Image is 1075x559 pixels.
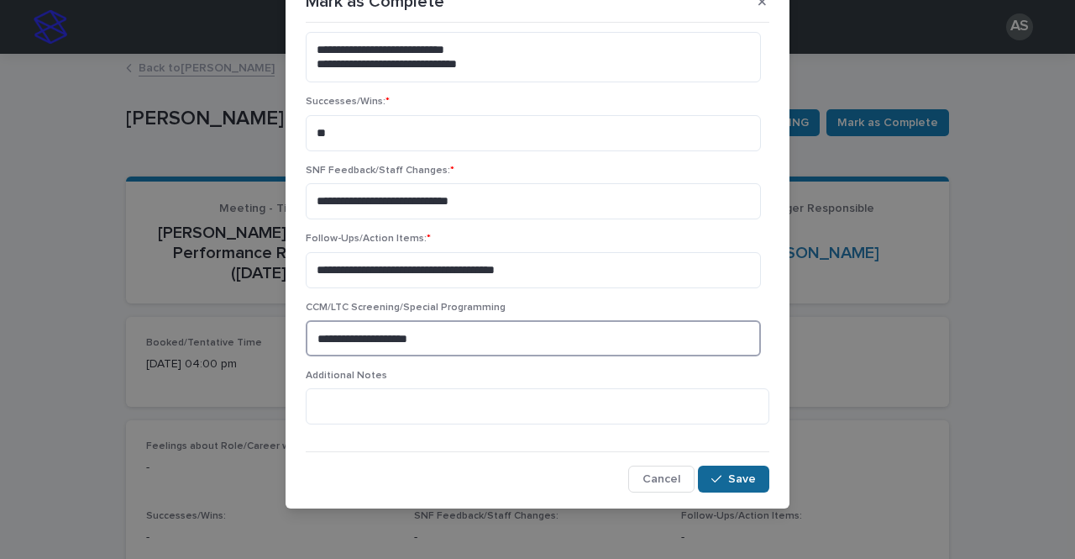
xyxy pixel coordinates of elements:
[306,97,390,107] span: Successes/Wins:
[306,371,387,381] span: Additional Notes
[628,466,695,493] button: Cancel
[698,466,769,493] button: Save
[306,303,506,313] span: CCM/LTC Screening/Special Programming
[728,473,756,485] span: Save
[642,473,680,485] span: Cancel
[306,234,431,244] span: Follow-Ups/Action Items:
[306,166,454,176] span: SNF Feedback/Staff Changes:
